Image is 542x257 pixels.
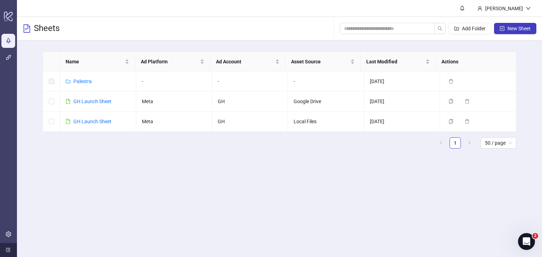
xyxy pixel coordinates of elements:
span: down [526,6,531,11]
span: copy [448,119,453,124]
span: Ad Platform [141,58,199,65]
td: - [288,71,364,92]
span: copy [448,99,453,104]
iframe: Intercom live chat [518,233,535,250]
button: left [435,137,447,149]
td: [DATE] [364,92,440,112]
button: Add Folder [448,23,491,34]
span: 2 [532,233,538,239]
span: right [467,140,471,145]
div: [PERSON_NAME] [482,5,526,12]
span: Name [66,58,124,65]
span: New Sheet [507,26,531,31]
td: - [136,71,212,92]
span: file [66,99,71,104]
span: Ad Account [216,58,274,65]
h3: Sheets [34,23,60,34]
th: Asset Source [285,52,361,71]
td: Google Drive [288,92,364,112]
span: 50 / page [485,138,512,148]
span: Asset Source [291,58,349,65]
th: Name [60,52,135,71]
button: right [464,137,475,149]
a: GH Launch Sheet [73,99,112,104]
th: Last Modified [361,52,436,71]
div: Page Size [481,137,516,149]
td: - [212,71,288,92]
span: Add Folder [462,26,486,31]
th: Actions [436,52,511,71]
th: Ad Account [210,52,285,71]
li: Previous Page [435,137,447,149]
span: bell [460,6,465,11]
a: GH Launch Sheet [73,119,112,124]
span: search [438,26,442,31]
span: folder [66,79,71,84]
span: file-text [23,24,31,33]
a: 1 [450,138,460,148]
td: [DATE] [364,112,440,132]
td: [DATE] [364,71,440,92]
span: plus-square [500,26,505,31]
span: left [439,140,443,145]
span: file [66,119,71,124]
span: delete [448,79,453,84]
span: delete [465,99,470,104]
li: 1 [450,137,461,149]
th: Ad Platform [135,52,210,71]
td: GH [212,92,288,112]
span: Last Modified [366,58,424,65]
a: Palestra [73,79,92,84]
span: folder-add [454,26,459,31]
td: Meta [136,92,212,112]
td: Meta [136,112,212,132]
li: Next Page [464,137,475,149]
td: GH [212,112,288,132]
span: menu-unfold [6,247,11,252]
td: Local Files [288,112,364,132]
span: delete [465,119,470,124]
span: user [477,6,482,11]
button: New Sheet [494,23,536,34]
